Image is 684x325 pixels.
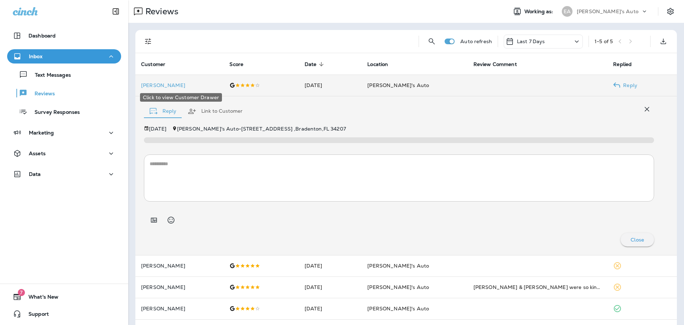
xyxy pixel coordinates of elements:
[7,167,121,181] button: Data
[299,276,362,298] td: [DATE]
[425,34,439,49] button: Search Reviews
[7,146,121,161] button: Assets
[367,305,429,312] span: [PERSON_NAME]'s Auto
[367,284,429,290] span: [PERSON_NAME]'s Auto
[305,61,326,67] span: Date
[621,233,654,247] button: Close
[460,39,492,44] p: Auto refresh
[305,61,317,67] span: Date
[27,91,55,97] p: Reviews
[21,311,49,320] span: Support
[473,61,517,67] span: Review Comment
[140,93,222,102] div: Click to view Customer Drawer
[141,82,218,88] div: Click to view Customer Drawer
[7,86,121,101] button: Reviews
[299,75,362,96] td: [DATE]
[7,290,121,304] button: 7What's New
[149,126,166,132] p: [DATE]
[367,61,397,67] span: Location
[141,284,218,290] p: [PERSON_NAME]
[141,61,165,67] span: Customer
[229,61,253,67] span: Score
[142,6,178,17] p: Reviews
[144,98,182,124] button: Reply
[147,213,161,227] button: Add in a premade template
[141,263,218,269] p: [PERSON_NAME]
[562,6,572,17] div: EA
[164,213,178,227] button: Select an emoji
[141,306,218,311] p: [PERSON_NAME]
[7,29,121,43] button: Dashboard
[7,307,121,321] button: Support
[21,294,58,303] span: What's New
[367,263,429,269] span: [PERSON_NAME]'s Auto
[517,39,545,44] p: Last 7 Days
[613,61,632,67] span: Replied
[7,126,121,140] button: Marketing
[29,54,42,59] p: Inbox
[595,39,613,44] div: 1 - 5 of 5
[141,34,155,49] button: Filters
[177,126,346,132] span: [PERSON_NAME]'s Auto - [STREET_ADDRESS] , Bradenton , FL 34207
[299,255,362,276] td: [DATE]
[7,104,121,119] button: Survey Responses
[28,33,56,39] p: Dashboard
[141,82,218,88] p: [PERSON_NAME]
[613,61,641,67] span: Replied
[473,61,526,67] span: Review Comment
[29,151,46,156] p: Assets
[27,109,80,116] p: Survey Responses
[299,298,362,319] td: [DATE]
[28,72,71,79] p: Text Messages
[7,49,121,64] button: Inbox
[18,289,25,296] span: 7
[367,61,388,67] span: Location
[229,61,243,67] span: Score
[656,34,670,49] button: Export as CSV
[664,5,677,18] button: Settings
[524,9,555,15] span: Working as:
[29,130,54,136] p: Marketing
[367,82,429,88] span: [PERSON_NAME]'s Auto
[577,9,638,14] p: [PERSON_NAME]'s Auto
[29,171,41,177] p: Data
[182,98,248,124] button: Link to Customer
[106,4,126,19] button: Collapse Sidebar
[7,67,121,82] button: Text Messages
[141,61,175,67] span: Customer
[620,82,637,88] p: Reply
[631,237,644,243] p: Close
[473,284,602,291] div: Kylie & Katherine were so kind & helpful. Every time I’d call they were always willing to do what...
